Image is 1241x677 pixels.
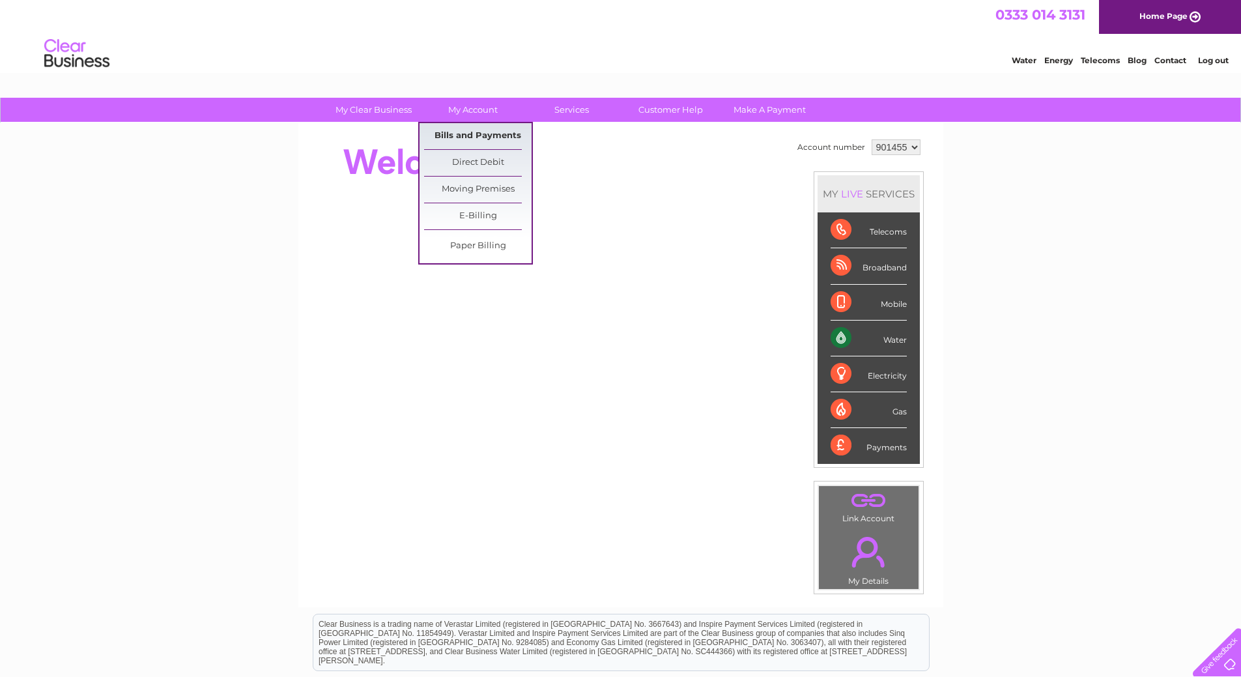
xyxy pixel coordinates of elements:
div: MY SERVICES [818,175,920,212]
div: Payments [831,428,907,463]
a: Direct Debit [424,150,532,176]
div: Mobile [831,285,907,321]
a: Customer Help [617,98,724,122]
a: 0333 014 3131 [995,7,1085,23]
div: LIVE [838,188,866,200]
a: Blog [1128,55,1147,65]
a: My Clear Business [320,98,427,122]
img: logo.png [44,34,110,74]
td: Account number [794,136,868,158]
a: Water [1012,55,1036,65]
a: Telecoms [1081,55,1120,65]
a: Services [518,98,625,122]
a: Contact [1154,55,1186,65]
a: Energy [1044,55,1073,65]
a: Bills and Payments [424,123,532,149]
div: Gas [831,392,907,428]
td: My Details [818,526,919,590]
a: Log out [1198,55,1229,65]
td: Link Account [818,485,919,526]
div: Water [831,321,907,356]
div: Broadband [831,248,907,284]
a: E-Billing [424,203,532,229]
div: Electricity [831,356,907,392]
a: . [822,489,915,512]
a: . [822,529,915,575]
div: Telecoms [831,212,907,248]
a: Paper Billing [424,233,532,259]
div: Clear Business is a trading name of Verastar Limited (registered in [GEOGRAPHIC_DATA] No. 3667643... [313,7,929,63]
a: Make A Payment [716,98,823,122]
a: My Account [419,98,526,122]
a: Moving Premises [424,177,532,203]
